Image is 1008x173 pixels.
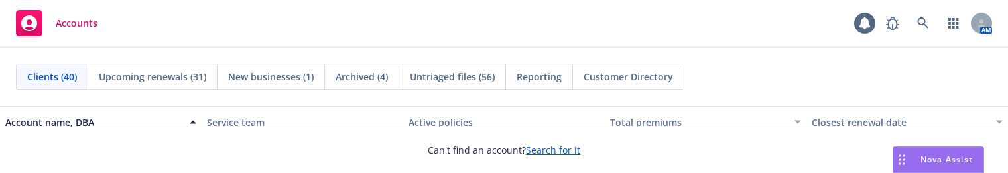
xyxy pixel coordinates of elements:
button: Total premiums [605,106,806,138]
div: Active policies [409,115,599,129]
div: Account name, DBA [5,115,182,129]
span: Accounts [56,18,97,29]
a: Search [910,10,936,36]
span: Clients (40) [27,70,77,84]
div: Total premiums [610,115,787,129]
div: Service team [207,115,398,129]
span: Upcoming renewals (31) [99,70,206,84]
button: Nova Assist [893,146,984,173]
a: Search for it [526,144,580,156]
span: Customer Directory [584,70,673,84]
span: Untriaged files (56) [410,70,495,84]
a: Switch app [940,10,967,36]
div: Drag to move [893,147,910,172]
button: Active policies [403,106,605,138]
span: Can't find an account? [428,143,580,157]
a: Accounts [11,5,103,42]
span: New businesses (1) [228,70,314,84]
a: Report a Bug [879,10,906,36]
span: Nova Assist [920,154,973,165]
div: Closest renewal date [812,115,988,129]
span: Reporting [517,70,562,84]
button: Closest renewal date [806,106,1008,138]
button: Service team [202,106,403,138]
span: Archived (4) [336,70,388,84]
